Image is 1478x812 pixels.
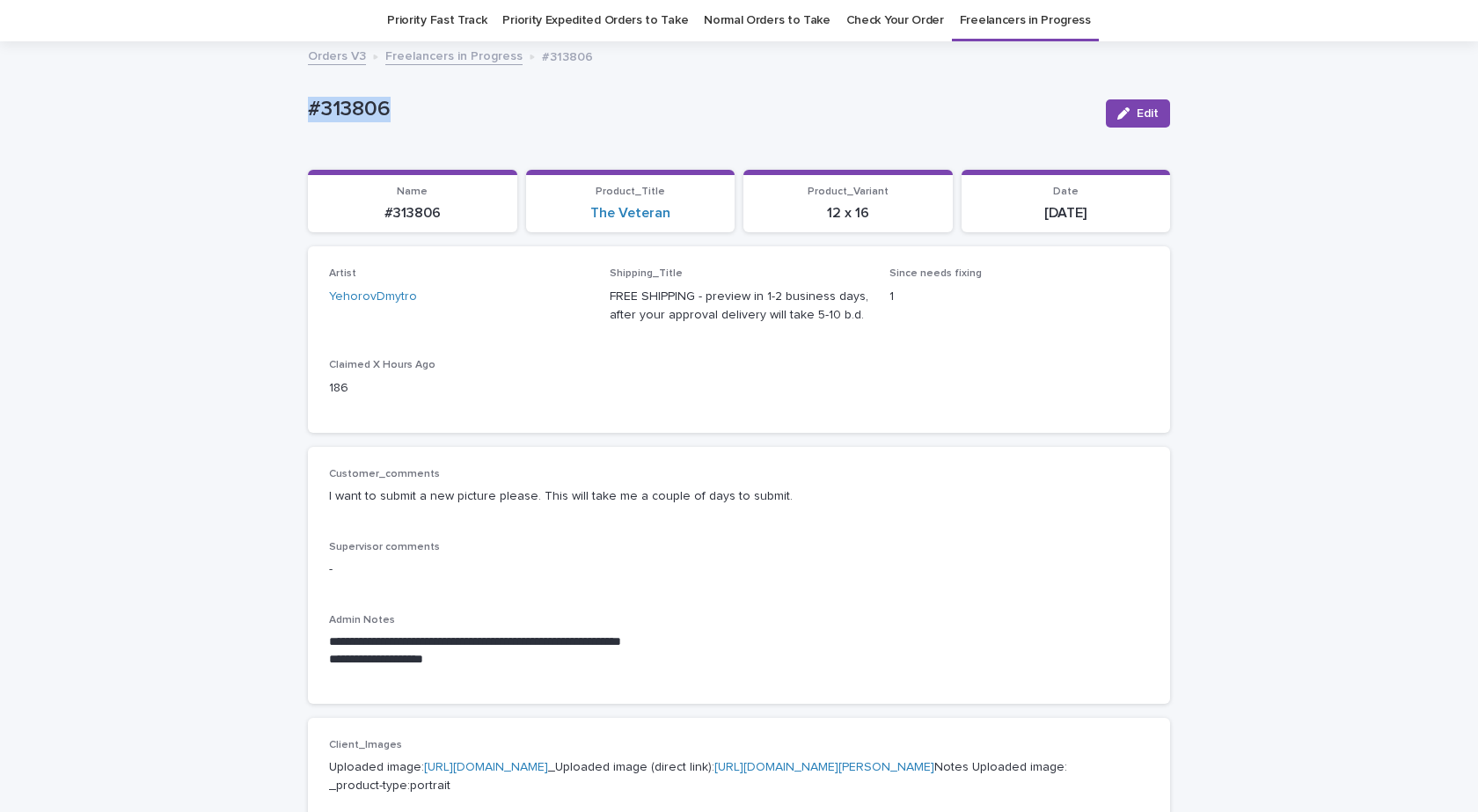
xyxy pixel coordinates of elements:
a: Freelancers in Progress [385,45,523,65]
p: - [329,560,1149,579]
a: The Veteran [590,205,670,222]
p: Uploaded image: _Uploaded image (direct link): Notes Uploaded image: _product-type:portrait [329,758,1149,795]
p: 1 [889,288,1149,306]
span: Shipping_Title [610,268,683,279]
span: Customer_comments [329,469,440,479]
span: Since needs fixing [889,268,982,279]
span: Admin Notes [329,615,395,625]
p: 12 x 16 [754,205,942,222]
p: #313806 [318,205,507,222]
p: 186 [329,379,589,398]
span: Date [1053,187,1079,197]
a: [URL][DOMAIN_NAME][PERSON_NAME] [714,761,934,773]
p: #313806 [308,97,1092,122]
span: Claimed X Hours Ago [329,360,435,370]
span: Name [397,187,428,197]
span: Product_Title [596,187,665,197]
span: Product_Variant [808,187,889,197]
p: [DATE] [972,205,1160,222]
p: I want to submit a new picture please. This will take me a couple of days to submit. [329,487,1149,506]
span: Artist [329,268,356,279]
span: Client_Images [329,740,402,750]
p: #313806 [542,46,593,65]
a: YehorovDmytro [329,288,417,306]
p: FREE SHIPPING - preview in 1-2 business days, after your approval delivery will take 5-10 b.d. [610,288,869,325]
span: Edit [1137,107,1159,120]
a: Orders V3 [308,45,366,65]
button: Edit [1106,99,1170,128]
span: Supervisor comments [329,542,440,552]
a: [URL][DOMAIN_NAME] [424,761,548,773]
